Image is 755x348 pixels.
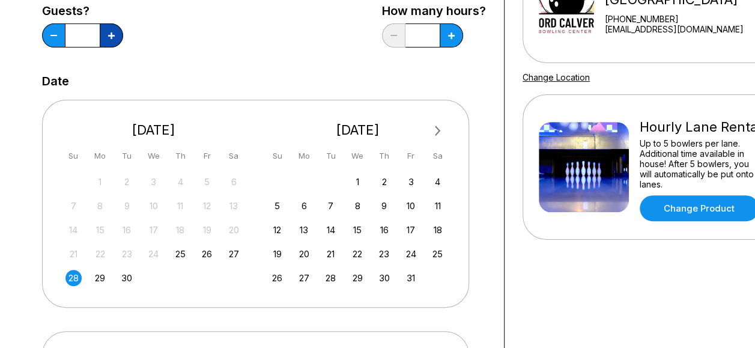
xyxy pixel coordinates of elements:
div: Choose Tuesday, October 14th, 2025 [323,222,339,238]
div: month 2025-10 [268,172,448,286]
div: Choose Monday, October 27th, 2025 [296,270,312,286]
div: Choose Thursday, October 23rd, 2025 [376,246,392,262]
div: Choose Monday, October 20th, 2025 [296,246,312,262]
div: Choose Tuesday, October 28th, 2025 [323,270,339,286]
div: Not available Monday, September 22nd, 2025 [92,246,108,262]
div: [DATE] [265,122,451,138]
div: Su [269,148,285,164]
div: Not available Sunday, September 7th, 2025 [65,198,82,214]
div: [DATE] [61,122,247,138]
div: Choose Wednesday, October 22nd, 2025 [350,246,366,262]
div: Choose Wednesday, October 15th, 2025 [350,222,366,238]
div: Not available Friday, September 19th, 2025 [199,222,215,238]
div: Choose Saturday, October 25th, 2025 [429,246,446,262]
div: Choose Sunday, September 28th, 2025 [65,270,82,286]
div: Choose Saturday, September 27th, 2025 [226,246,242,262]
div: Mo [92,148,108,164]
div: Not available Sunday, September 14th, 2025 [65,222,82,238]
div: Choose Monday, October 6th, 2025 [296,198,312,214]
label: Guests? [42,4,123,17]
div: Not available Tuesday, September 23rd, 2025 [119,246,135,262]
div: Choose Tuesday, September 30th, 2025 [119,270,135,286]
div: Not available Saturday, September 6th, 2025 [226,174,242,190]
div: Choose Thursday, October 9th, 2025 [376,198,392,214]
div: Choose Tuesday, October 7th, 2025 [323,198,339,214]
div: Choose Friday, October 17th, 2025 [403,222,419,238]
div: Choose Wednesday, October 1st, 2025 [350,174,366,190]
label: Date [42,75,69,88]
div: Not available Monday, September 8th, 2025 [92,198,108,214]
div: Tu [119,148,135,164]
div: Tu [323,148,339,164]
div: We [350,148,366,164]
button: Next Month [428,121,447,141]
div: Not available Sunday, September 21st, 2025 [65,246,82,262]
div: Choose Saturday, October 4th, 2025 [429,174,446,190]
div: Not available Wednesday, September 24th, 2025 [145,246,162,262]
div: Choose Friday, October 31st, 2025 [403,270,419,286]
div: Not available Friday, September 12th, 2025 [199,198,215,214]
img: Hourly Lane Rental [539,122,629,212]
div: Choose Friday, September 26th, 2025 [199,246,215,262]
div: Sa [429,148,446,164]
div: Not available Monday, September 1st, 2025 [92,174,108,190]
div: Not available Thursday, September 18th, 2025 [172,222,189,238]
a: Change Location [523,72,590,82]
div: Choose Wednesday, October 8th, 2025 [350,198,366,214]
div: Choose Thursday, October 2nd, 2025 [376,174,392,190]
div: Not available Tuesday, September 9th, 2025 [119,198,135,214]
div: Not available Tuesday, September 2nd, 2025 [119,174,135,190]
div: Fr [199,148,215,164]
div: Choose Saturday, October 11th, 2025 [429,198,446,214]
div: Not available Tuesday, September 16th, 2025 [119,222,135,238]
div: Choose Friday, October 3rd, 2025 [403,174,419,190]
div: Choose Friday, October 10th, 2025 [403,198,419,214]
div: Not available Saturday, September 13th, 2025 [226,198,242,214]
div: Not available Saturday, September 20th, 2025 [226,222,242,238]
div: Choose Tuesday, October 21st, 2025 [323,246,339,262]
div: Choose Saturday, October 18th, 2025 [429,222,446,238]
div: Fr [403,148,419,164]
div: Not available Thursday, September 11th, 2025 [172,198,189,214]
div: Not available Thursday, September 4th, 2025 [172,174,189,190]
div: Choose Thursday, October 16th, 2025 [376,222,392,238]
div: month 2025-09 [64,172,244,286]
div: Not available Wednesday, September 3rd, 2025 [145,174,162,190]
div: Not available Monday, September 15th, 2025 [92,222,108,238]
div: Choose Monday, October 13th, 2025 [296,222,312,238]
div: Choose Monday, September 29th, 2025 [92,270,108,286]
div: Th [376,148,392,164]
label: How many hours? [382,4,486,17]
div: Su [65,148,82,164]
div: We [145,148,162,164]
div: Not available Wednesday, September 10th, 2025 [145,198,162,214]
div: Choose Thursday, October 30th, 2025 [376,270,392,286]
div: Choose Sunday, October 26th, 2025 [269,270,285,286]
div: Mo [296,148,312,164]
div: Not available Wednesday, September 17th, 2025 [145,222,162,238]
div: Choose Sunday, October 12th, 2025 [269,222,285,238]
div: Choose Thursday, September 25th, 2025 [172,246,189,262]
div: Choose Sunday, October 5th, 2025 [269,198,285,214]
div: Th [172,148,189,164]
div: Sa [226,148,242,164]
div: Not available Friday, September 5th, 2025 [199,174,215,190]
div: Choose Friday, October 24th, 2025 [403,246,419,262]
div: Choose Sunday, October 19th, 2025 [269,246,285,262]
div: Choose Wednesday, October 29th, 2025 [350,270,366,286]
